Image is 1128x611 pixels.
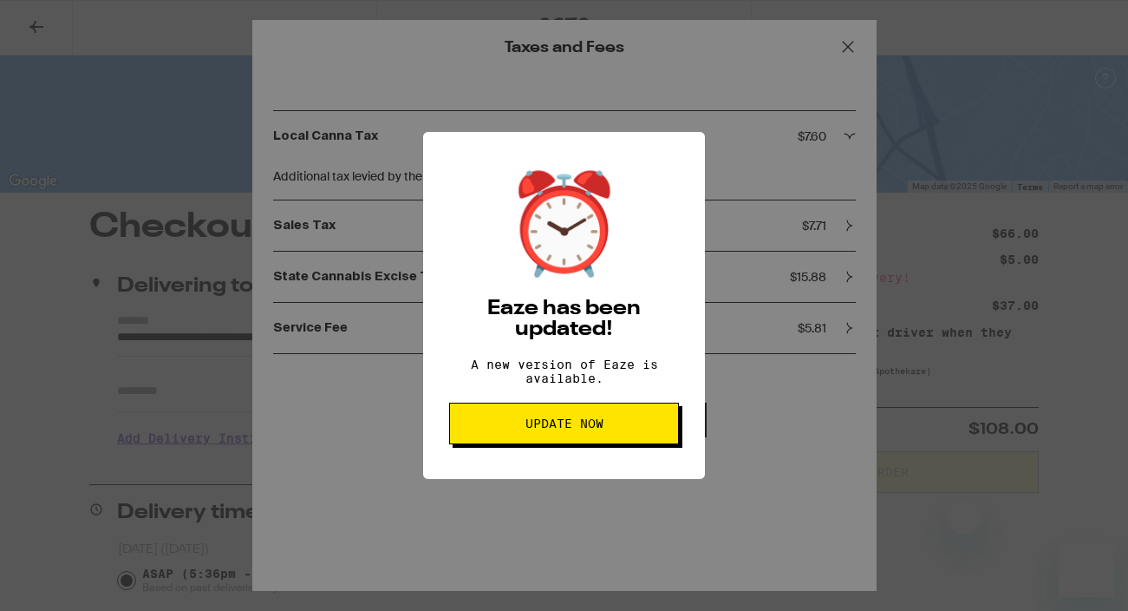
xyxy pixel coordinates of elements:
button: Update Now [449,403,679,444]
p: A new version of Eaze is available. [449,358,679,385]
span: Update Now [525,417,603,430]
iframe: Close message [947,500,981,535]
h2: Eaze has been updated! [449,299,679,340]
iframe: Button to launch messaging window [1059,542,1114,597]
div: ⏰ [504,167,625,281]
